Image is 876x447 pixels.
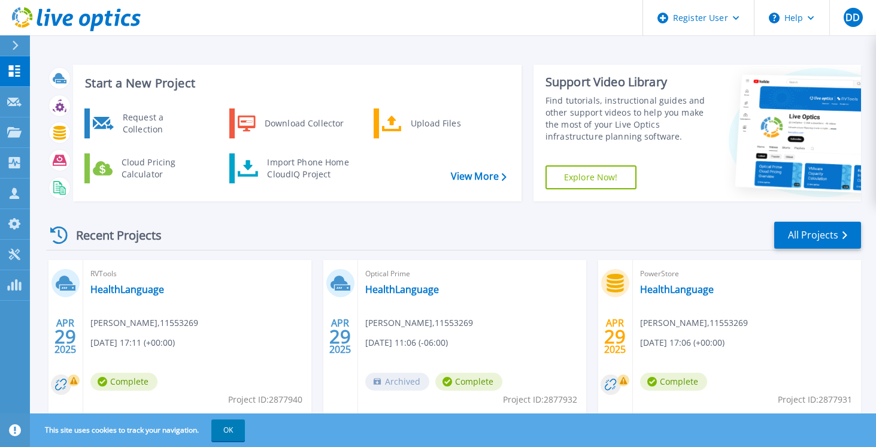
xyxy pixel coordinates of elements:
[54,315,77,358] div: APR 2025
[90,267,304,280] span: RVTools
[365,336,448,349] span: [DATE] 11:06 (-06:00)
[211,419,245,441] button: OK
[46,221,178,250] div: Recent Projects
[640,316,748,330] span: [PERSON_NAME] , 11553269
[365,283,439,295] a: HealthLanguage
[90,373,157,391] span: Complete
[365,267,579,280] span: Optical Prime
[90,316,198,330] span: [PERSON_NAME] , 11553269
[365,373,429,391] span: Archived
[451,171,507,182] a: View More
[778,393,852,406] span: Project ID: 2877931
[261,156,354,180] div: Import Phone Home CloudIQ Project
[54,331,76,342] span: 29
[90,283,164,295] a: HealthLanguage
[90,336,175,349] span: [DATE] 17:11 (+00:00)
[774,222,861,249] a: All Projects
[545,165,636,189] a: Explore Now!
[229,108,352,138] a: Download Collector
[405,111,493,135] div: Upload Files
[503,393,577,406] span: Project ID: 2877932
[329,331,351,342] span: 29
[116,156,204,180] div: Cloud Pricing Calculator
[329,315,351,358] div: APR 2025
[845,13,860,22] span: DD
[117,111,204,135] div: Request a Collection
[228,393,302,406] span: Project ID: 2877940
[604,331,626,342] span: 29
[640,373,707,391] span: Complete
[84,153,207,183] a: Cloud Pricing Calculator
[640,283,714,295] a: HealthLanguage
[604,315,626,358] div: APR 2025
[85,77,506,90] h3: Start a New Project
[640,336,725,349] span: [DATE] 17:06 (+00:00)
[365,316,473,330] span: [PERSON_NAME] , 11553269
[84,108,207,138] a: Request a Collection
[259,111,349,135] div: Download Collector
[640,267,854,280] span: PowerStore
[435,373,502,391] span: Complete
[374,108,496,138] a: Upload Files
[545,95,710,143] div: Find tutorials, instructional guides and other support videos to help you make the most of your L...
[33,419,245,441] span: This site uses cookies to track your navigation.
[545,74,710,90] div: Support Video Library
